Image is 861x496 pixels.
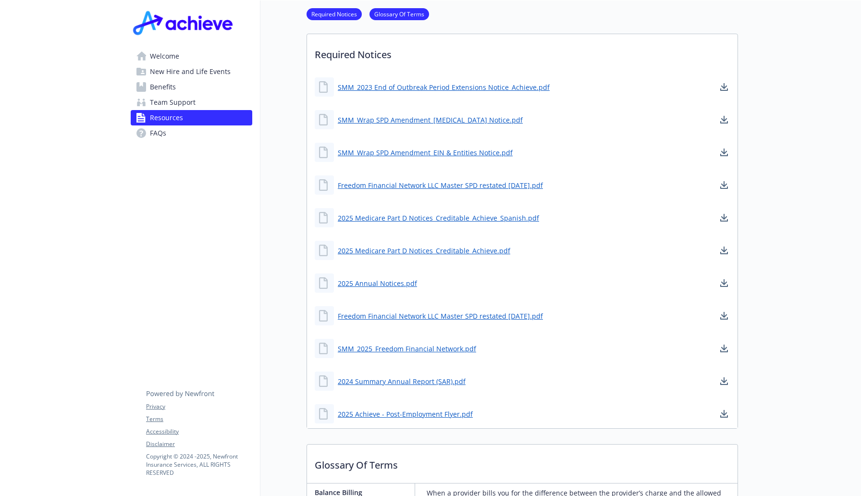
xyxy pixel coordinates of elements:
[369,9,429,18] a: Glossary Of Terms
[307,445,738,480] p: Glossary Of Terms
[307,34,738,70] p: Required Notices
[338,278,417,288] a: 2025 Annual Notices.pdf
[146,415,252,423] a: Terms
[146,440,252,448] a: Disclaimer
[131,125,252,141] a: FAQs
[338,82,550,92] a: SMM_2023 End of Outbreak Period Extensions Notice_Achieve.pdf
[146,402,252,411] a: Privacy
[338,409,473,419] a: 2025 Achieve - Post-Employment Flyer.pdf
[718,114,730,125] a: download document
[150,64,231,79] span: New Hire and Life Events
[338,311,543,321] a: Freedom Financial Network LLC Master SPD restated [DATE].pdf
[718,212,730,223] a: download document
[718,343,730,354] a: download document
[718,277,730,289] a: download document
[131,64,252,79] a: New Hire and Life Events
[146,427,252,436] a: Accessibility
[150,95,196,110] span: Team Support
[150,49,179,64] span: Welcome
[338,376,466,386] a: 2024 Summary Annual Report (SAR).pdf
[131,110,252,125] a: Resources
[338,148,513,158] a: SMM_Wrap SPD Amendment_EIN & Entities Notice.pdf
[150,110,183,125] span: Resources
[131,95,252,110] a: Team Support
[150,125,166,141] span: FAQs
[131,79,252,95] a: Benefits
[718,375,730,387] a: download document
[307,9,362,18] a: Required Notices
[131,49,252,64] a: Welcome
[150,79,176,95] span: Benefits
[718,408,730,420] a: download document
[718,81,730,93] a: download document
[718,245,730,256] a: download document
[718,179,730,191] a: download document
[338,180,543,190] a: Freedom Financial Network LLC Master SPD restated [DATE].pdf
[338,213,539,223] a: 2025 Medicare Part D Notices_Creditable_Achieve_Spanish.pdf
[338,115,523,125] a: SMM_Wrap SPD Amendment_[MEDICAL_DATA] Notice.pdf
[718,147,730,158] a: download document
[338,344,476,354] a: SMM_2025_Freedom Financial Network.pdf
[338,246,510,256] a: 2025 Medicare Part D Notices_Creditable_Achieve.pdf
[718,310,730,322] a: download document
[146,452,252,477] p: Copyright © 2024 - 2025 , Newfront Insurance Services, ALL RIGHTS RESERVED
